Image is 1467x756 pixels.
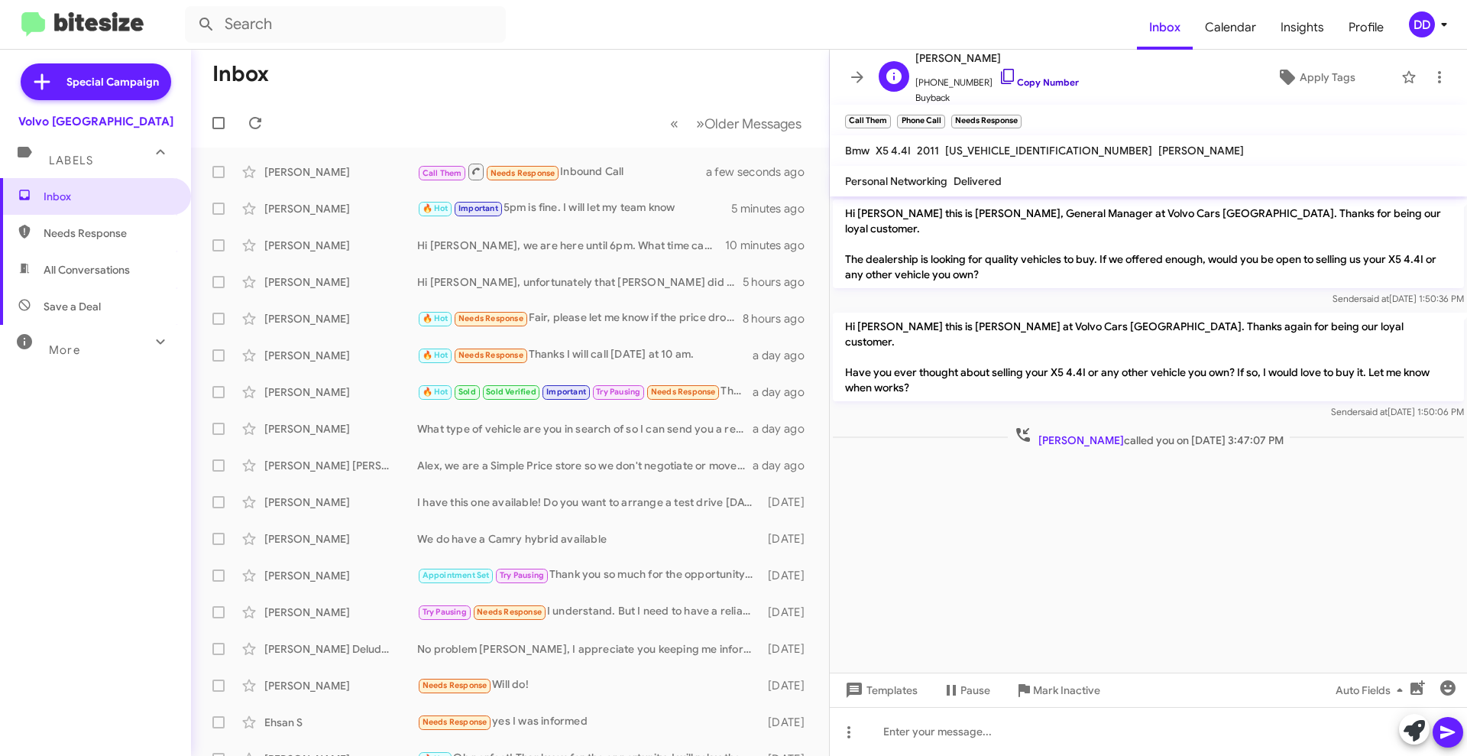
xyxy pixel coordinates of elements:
[417,458,753,473] div: Alex, we are a Simple Price store so we don't negotiate or move on pricing based on days of the m...
[1237,63,1394,91] button: Apply Tags
[44,262,130,277] span: All Conversations
[264,238,417,253] div: [PERSON_NAME]
[417,713,760,731] div: yes I was informed
[833,200,1464,288] p: Hi [PERSON_NAME] this is [PERSON_NAME], General Manager at Volvo Cars [GEOGRAPHIC_DATA]. Thanks f...
[1193,5,1268,50] a: Calendar
[458,313,523,323] span: Needs Response
[945,144,1152,157] span: [US_VEHICLE_IDENTIFICATION_NUMBER]
[1331,406,1464,417] span: Sender [DATE] 1:50:06 PM
[1336,677,1409,704] span: Auto Fields
[670,114,678,133] span: «
[500,570,544,580] span: Try Pausing
[1008,426,1290,448] span: called you on [DATE] 3:47:07 PM
[44,299,101,314] span: Save a Deal
[897,115,944,128] small: Phone Call
[486,387,536,397] span: Sold Verified
[1362,293,1389,304] span: said at
[1137,5,1193,50] a: Inbox
[423,313,449,323] span: 🔥 Hot
[704,115,802,132] span: Older Messages
[18,114,173,129] div: Volvo [GEOGRAPHIC_DATA]
[842,677,918,704] span: Templates
[417,603,760,621] div: I understand. But I need to have a reliable car at that price.
[760,531,817,547] div: [DATE]
[1158,144,1244,157] span: [PERSON_NAME]
[725,238,817,253] div: 10 minutes ago
[477,607,542,617] span: Needs Response
[1002,677,1112,704] button: Mark Inactive
[264,311,417,326] div: [PERSON_NAME]
[845,174,947,188] span: Personal Networking
[417,200,731,217] div: 5pm is fine. I will let my team know
[264,201,417,216] div: [PERSON_NAME]
[760,715,817,730] div: [DATE]
[423,168,462,178] span: Call Them
[417,421,753,436] div: What type of vehicle are you in search of so I can send you a relevant list?
[651,387,716,397] span: Needs Response
[264,348,417,363] div: [PERSON_NAME]
[44,189,173,204] span: Inbox
[423,717,487,727] span: Needs Response
[915,67,1079,90] span: [PHONE_NUMBER]
[1396,11,1450,37] button: DD
[21,63,171,100] a: Special Campaign
[417,383,753,401] div: Thank you. I think I just was under informed about this process and was not aware that I would ne...
[417,677,760,694] div: Will do!
[830,677,930,704] button: Templates
[760,495,817,510] div: [DATE]
[185,6,506,43] input: Search
[833,313,1464,401] p: Hi [PERSON_NAME] this is [PERSON_NAME] at Volvo Cars [GEOGRAPHIC_DATA]. Thanks again for being ou...
[760,605,817,620] div: [DATE]
[845,115,891,128] small: Call Them
[760,568,817,583] div: [DATE]
[753,384,817,400] div: a day ago
[1336,5,1396,50] span: Profile
[212,62,269,86] h1: Inbox
[264,421,417,436] div: [PERSON_NAME]
[687,108,811,139] button: Next
[264,568,417,583] div: [PERSON_NAME]
[423,570,490,580] span: Appointment Set
[915,90,1079,105] span: Buyback
[264,605,417,620] div: [PERSON_NAME]
[1268,5,1336,50] a: Insights
[458,350,523,360] span: Needs Response
[930,677,1002,704] button: Pause
[1038,433,1124,447] span: [PERSON_NAME]
[417,238,725,253] div: Hi [PERSON_NAME], we are here until 6pm. What time can you make it in?
[423,607,467,617] span: Try Pausing
[49,154,93,167] span: Labels
[917,144,939,157] span: 2011
[1300,63,1355,91] span: Apply Tags
[1323,677,1421,704] button: Auto Fields
[760,678,817,693] div: [DATE]
[954,174,1002,188] span: Delivered
[696,114,704,133] span: »
[264,458,417,473] div: [PERSON_NAME] [PERSON_NAME]
[264,678,417,693] div: [PERSON_NAME]
[662,108,811,139] nav: Page navigation example
[423,350,449,360] span: 🔥 Hot
[753,458,817,473] div: a day ago
[264,495,417,510] div: [PERSON_NAME]
[417,531,760,547] div: We do have a Camry hybrid available
[458,387,476,397] span: Sold
[423,387,449,397] span: 🔥 Hot
[753,421,817,436] div: a day ago
[417,274,743,290] div: Hi [PERSON_NAME], unfortunately that [PERSON_NAME] did sell, are you interested in something simi...
[417,641,760,657] div: No problem [PERSON_NAME], I appreciate you keeping me informed. If there is anything we can help ...
[66,74,159,89] span: Special Campaign
[596,387,640,397] span: Try Pausing
[731,201,817,216] div: 5 minutes ago
[725,164,817,180] div: a few seconds ago
[417,495,760,510] div: I have this one available! Do you want to arrange a test drive [DATE] or [DATE]? [URL][DOMAIN_NAME]
[417,162,725,181] div: Inbound Call
[264,715,417,730] div: Ehsan S
[44,226,173,241] span: Needs Response
[417,346,753,364] div: Thanks I will call [DATE] at 10 am.
[743,274,817,290] div: 5 hours ago
[876,144,911,157] span: X5 4.4I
